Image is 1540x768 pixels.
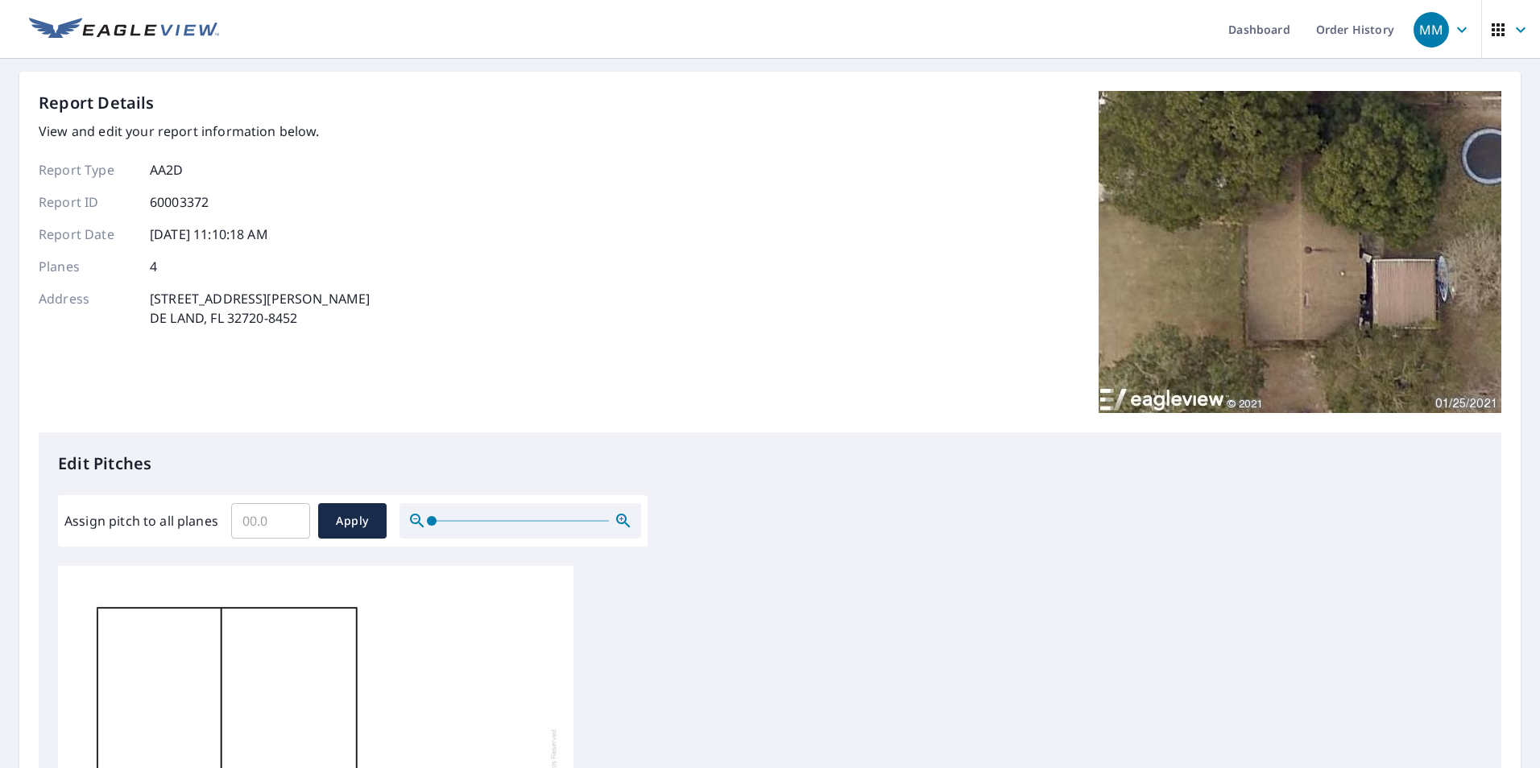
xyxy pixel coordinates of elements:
[39,122,370,141] p: View and edit your report information below.
[39,160,135,180] p: Report Type
[39,289,135,328] p: Address
[150,257,157,276] p: 4
[1099,91,1501,413] img: Top image
[39,257,135,276] p: Planes
[29,18,219,42] img: EV Logo
[150,289,370,328] p: [STREET_ADDRESS][PERSON_NAME] DE LAND, FL 32720-8452
[39,225,135,244] p: Report Date
[1414,12,1449,47] div: MM
[58,452,1482,476] p: Edit Pitches
[39,91,155,115] p: Report Details
[318,503,387,539] button: Apply
[39,192,135,212] p: Report ID
[150,192,209,212] p: 60003372
[150,160,184,180] p: AA2D
[64,511,218,531] label: Assign pitch to all planes
[150,225,268,244] p: [DATE] 11:10:18 AM
[331,511,374,531] span: Apply
[231,498,310,543] input: 00.0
